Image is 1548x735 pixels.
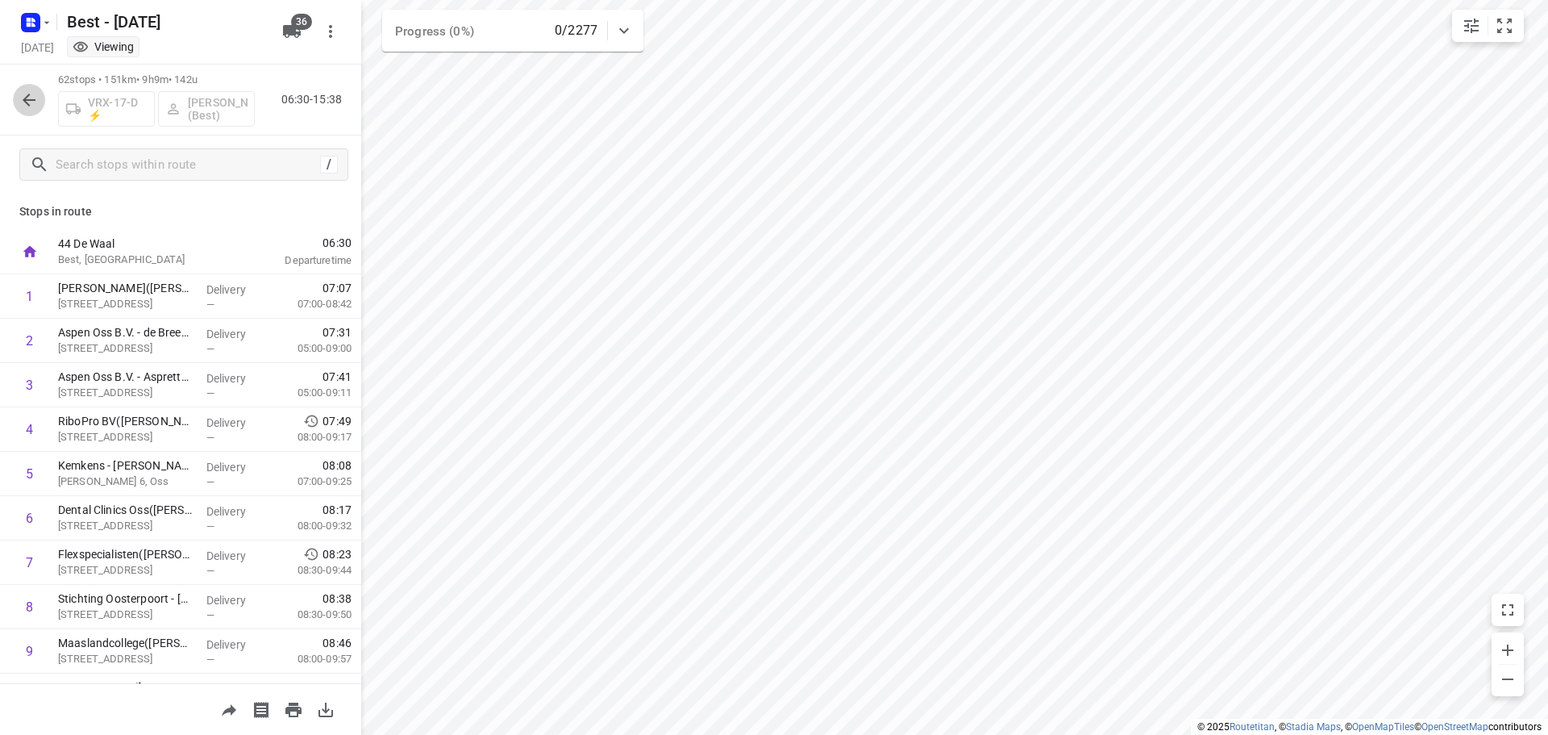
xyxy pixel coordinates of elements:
[1452,10,1524,42] div: small contained button group
[322,546,352,562] span: 08:23
[206,370,266,386] p: Delivery
[272,429,352,445] p: 08:00-09:17
[272,607,352,623] p: 08:30-09:50
[26,555,33,570] div: 7
[245,701,277,716] span: Print shipping labels
[206,299,214,311] span: —
[206,476,214,488] span: —
[26,333,33,349] div: 2
[272,340,352,357] p: 05:00-09:00
[26,422,33,437] div: 4
[206,415,266,431] p: Delivery
[58,324,193,340] p: Aspen Oss B.V. - de Breek (Rody van Elst / Rodney Hartogs/Peter Smit)
[310,701,342,716] span: Download route
[56,152,320,177] input: Search stops within route
[322,502,352,518] span: 08:17
[26,511,33,526] div: 6
[272,518,352,534] p: 08:00-09:32
[26,466,33,482] div: 5
[58,296,193,312] p: [STREET_ADDRESS]
[272,651,352,667] p: 08:00-09:57
[58,562,193,578] p: [STREET_ADDRESS]
[281,91,348,108] p: 06:30-15:38
[382,10,643,52] div: Progress (0%)0/2277
[272,296,352,312] p: 07:00-08:42
[322,457,352,474] span: 08:08
[1421,721,1488,733] a: OpenStreetMap
[314,15,347,48] button: More
[58,340,193,357] p: [STREET_ADDRESS]
[272,562,352,578] p: 08:30-09:44
[206,343,214,355] span: —
[58,369,193,385] p: Aspen Oss B.V. - Aspretto(Rody van Elst / Rodney Hartogs/Peter Smit)
[245,253,352,269] p: Departure time
[206,592,266,608] p: Delivery
[19,203,342,220] p: Stops in route
[58,635,193,651] p: Maaslandcollege(Liset van den Heuvel)
[206,326,266,342] p: Delivery
[26,644,33,659] div: 9
[1286,721,1341,733] a: Stadia Maps
[206,609,214,621] span: —
[1230,721,1275,733] a: Routetitan
[206,387,214,399] span: —
[206,520,214,532] span: —
[395,24,474,39] span: Progress (0%)
[1455,10,1488,42] button: Map settings
[206,282,266,298] p: Delivery
[58,429,193,445] p: [STREET_ADDRESS]
[26,378,33,393] div: 3
[322,591,352,607] span: 08:38
[272,385,352,401] p: 05:00-09:11
[276,15,308,48] button: 36
[303,413,319,429] svg: Early
[58,457,193,474] p: Kemkens - [PERSON_NAME]([PERSON_NAME])
[206,681,266,697] p: Delivery
[58,502,193,518] p: Dental Clinics Oss(Dina Ahmed)
[58,280,193,296] p: IBN - Oss(Chantal Curvers)
[322,679,352,695] span: 08:53
[58,474,193,490] p: Nelson Mandelaboulevard 6, Oss
[206,654,214,666] span: —
[322,413,352,429] span: 07:49
[58,546,193,562] p: Flexspecialisten(Natalie van Zon)
[322,280,352,296] span: 07:07
[1197,721,1542,733] li: © 2025 , © , © © contributors
[58,651,193,667] p: [STREET_ADDRESS]
[1352,721,1414,733] a: OpenMapTiles
[58,252,226,268] p: Best, [GEOGRAPHIC_DATA]
[213,701,245,716] span: Share route
[303,546,319,562] svg: Early
[73,39,134,55] div: You are currently in view mode. To make any changes, go to edit project.
[206,637,266,653] p: Delivery
[58,679,193,695] p: FRONTLINERS(Erwin van der Leest)
[58,607,193,623] p: Kamperfoeliestraat 60, Oss
[272,474,352,490] p: 07:00-09:25
[26,599,33,615] div: 8
[58,236,226,252] p: 44 De Waal
[58,413,193,429] p: RiboPro BV(Silvy van Tuijl)
[277,701,310,716] span: Print route
[206,565,214,577] span: —
[206,459,266,475] p: Delivery
[322,324,352,340] span: 07:31
[1488,10,1521,42] button: Fit zoom
[206,503,266,520] p: Delivery
[320,156,338,173] div: /
[26,289,33,304] div: 1
[322,635,352,651] span: 08:46
[58,518,193,534] p: [STREET_ADDRESS]
[58,73,255,88] p: 62 stops • 151km • 9h9m • 142u
[291,14,312,30] span: 36
[206,548,266,564] p: Delivery
[245,235,352,251] span: 06:30
[206,432,214,444] span: —
[322,369,352,385] span: 07:41
[58,591,193,607] p: Stichting Oosterpoort - Oss(Jolanda de Vent)
[58,385,193,401] p: [STREET_ADDRESS]
[555,21,597,40] p: 0/2277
